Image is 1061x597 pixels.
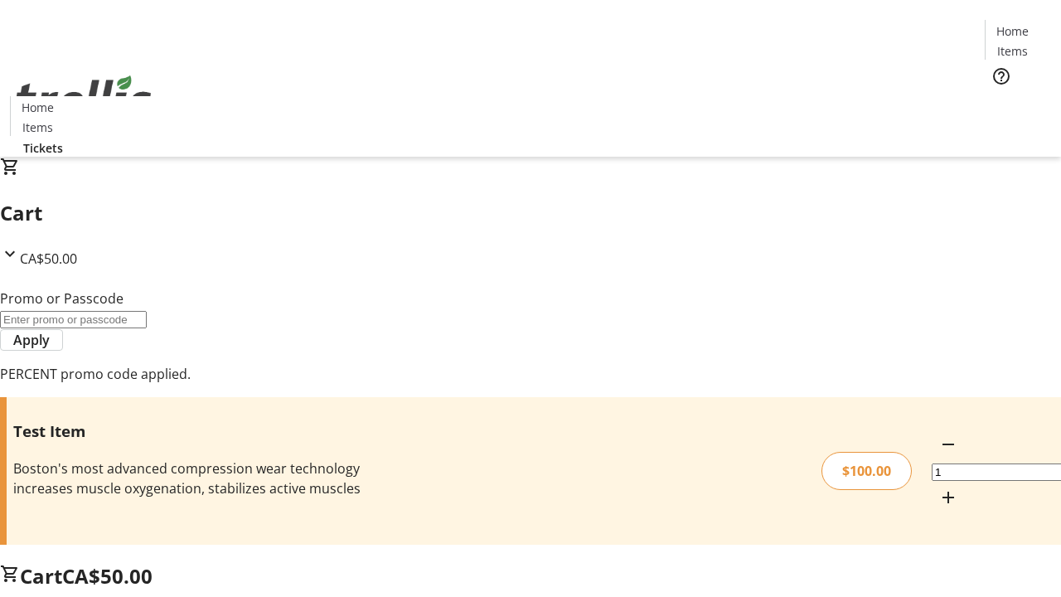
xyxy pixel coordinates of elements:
[10,139,76,157] a: Tickets
[10,57,157,140] img: Orient E2E Organization EKt8kGzQXz's Logo
[998,96,1038,114] span: Tickets
[11,99,64,116] a: Home
[986,22,1039,40] a: Home
[821,452,912,490] div: $100.00
[23,139,63,157] span: Tickets
[22,119,53,136] span: Items
[22,99,54,116] span: Home
[985,96,1051,114] a: Tickets
[986,42,1039,60] a: Items
[20,250,77,268] span: CA$50.00
[13,459,375,498] div: Boston's most advanced compression wear technology increases muscle oxygenation, stabilizes activ...
[985,60,1018,93] button: Help
[932,428,965,461] button: Decrement by one
[62,562,153,590] span: CA$50.00
[932,481,965,514] button: Increment by one
[997,42,1028,60] span: Items
[13,420,375,443] h3: Test Item
[11,119,64,136] a: Items
[996,22,1029,40] span: Home
[13,330,50,350] span: Apply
